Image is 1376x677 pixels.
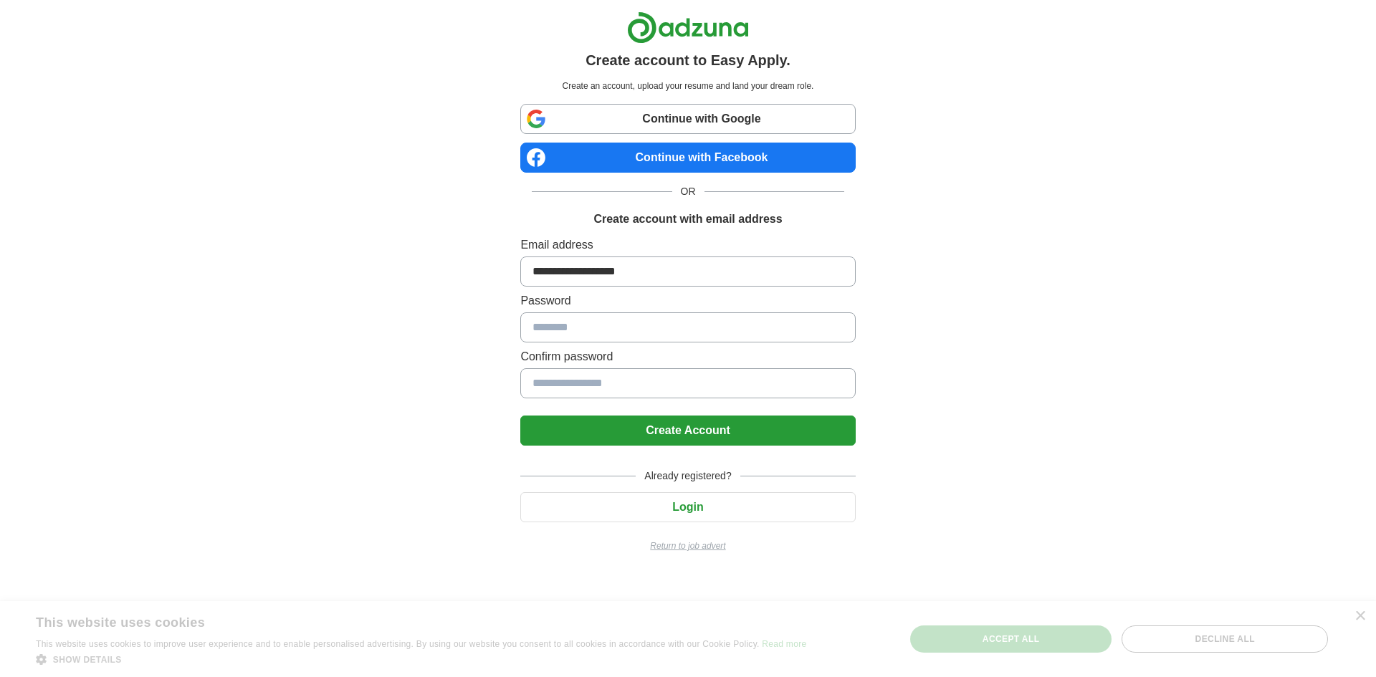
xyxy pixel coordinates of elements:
[520,416,855,446] button: Create Account
[1354,611,1365,622] div: Close
[586,49,790,71] h1: Create account to Easy Apply.
[762,639,806,649] a: Read more, opens a new window
[520,104,855,134] a: Continue with Google
[36,652,806,666] div: Show details
[520,143,855,173] a: Continue with Facebook
[1122,625,1328,653] div: Decline all
[520,492,855,522] button: Login
[910,625,1112,653] div: Accept all
[36,639,760,649] span: This website uses cookies to improve user experience and to enable personalised advertising. By u...
[520,501,855,513] a: Login
[520,348,855,365] label: Confirm password
[636,469,740,484] span: Already registered?
[520,292,855,309] label: Password
[520,539,855,552] a: Return to job advert
[520,236,855,254] label: Email address
[593,211,782,228] h1: Create account with email address
[672,184,704,199] span: OR
[627,11,749,44] img: Adzuna logo
[523,80,852,92] p: Create an account, upload your resume and land your dream role.
[36,610,770,631] div: This website uses cookies
[53,655,122,665] span: Show details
